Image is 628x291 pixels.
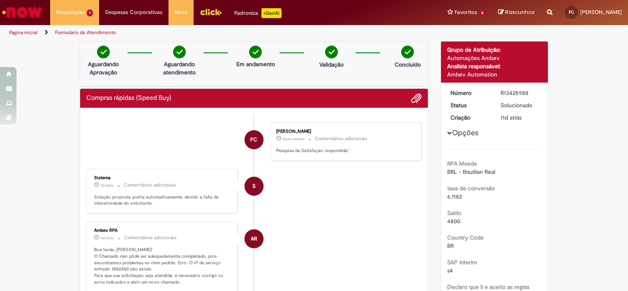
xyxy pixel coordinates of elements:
[97,46,110,58] img: check-circle-green.png
[100,183,113,188] span: 3d atrás
[447,234,484,241] b: Country Code
[501,114,522,121] time: 18/08/2025 16:59:42
[498,9,535,16] a: Rascunhos
[455,8,477,16] span: Favoritos
[251,229,257,249] span: AR
[124,182,176,189] small: Comentários adicionais
[1,4,43,21] img: ServiceNow
[501,114,522,121] span: 11d atrás
[236,60,275,68] p: Em andamento
[395,60,421,69] p: Concluído
[447,242,454,249] span: BR
[447,54,542,62] div: Automações Ambev
[100,183,113,188] time: 26/08/2025 15:11:24
[501,89,539,97] div: R13425988
[250,130,257,150] span: FC
[447,62,542,70] div: Analista responsável:
[447,193,462,200] span: 6.1182
[94,176,231,180] div: Sistema
[447,217,460,225] span: 4800
[401,46,414,58] img: check-circle-green.png
[447,168,495,176] span: BRL - Brazilian Real
[444,101,495,109] dt: Status
[261,8,282,18] p: +GenAi
[479,9,486,16] span: 6
[234,8,282,18] div: Padroniza
[86,95,171,102] h2: Compras rápidas (Speed Buy) Histórico de tíquete
[56,8,85,16] span: Requisições
[447,160,477,167] b: RPA Moeda
[245,130,263,149] div: Fabiana De Souza Cruz
[447,185,495,192] b: taxa de conversão
[245,229,263,248] div: Ambev RPA
[55,29,116,36] a: Formulário de Atendimento
[580,9,622,16] span: [PERSON_NAME]
[94,228,231,233] div: Ambev RPA
[319,60,344,69] p: Validação
[444,113,495,122] dt: Criação
[501,113,539,122] div: 18/08/2025 16:59:42
[276,129,413,134] div: [PERSON_NAME]
[447,46,542,54] div: Grupo de Atribuição:
[159,60,199,76] p: Aguardando atendimento
[501,101,539,109] div: Solucionado
[124,234,177,241] small: Comentários adicionais
[6,25,413,40] ul: Trilhas de página
[444,89,495,97] dt: Número
[100,236,114,240] time: 18/08/2025 17:11:24
[447,70,542,79] div: Ambev Automation
[200,6,222,18] img: click_logo_yellow_360x200.png
[447,259,477,266] b: SAP Interim
[245,177,263,196] div: System
[447,209,461,217] b: Saldo
[249,46,262,58] img: check-circle-green.png
[94,194,231,207] p: Solução proposta aceita automaticamente, devido a falta de interatividade do solicitante.
[105,8,162,16] span: Despesas Corporativas
[282,136,305,141] span: Agora mesmo
[87,9,93,16] span: 1
[175,8,187,16] span: More
[411,93,422,104] button: Adicionar anexos
[282,136,305,141] time: 28/08/2025 17:47:02
[252,176,256,196] span: S
[276,148,413,154] p: Pesquisa de Satisfação respondida!
[315,135,367,142] small: Comentários adicionais
[505,8,535,16] span: Rascunhos
[325,46,338,58] img: check-circle-green.png
[83,60,123,76] p: Aguardando Aprovação
[9,29,37,36] a: Página inicial
[100,236,114,240] span: 11d atrás
[569,9,574,15] span: FC
[173,46,186,58] img: check-circle-green.png
[447,267,453,274] span: s4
